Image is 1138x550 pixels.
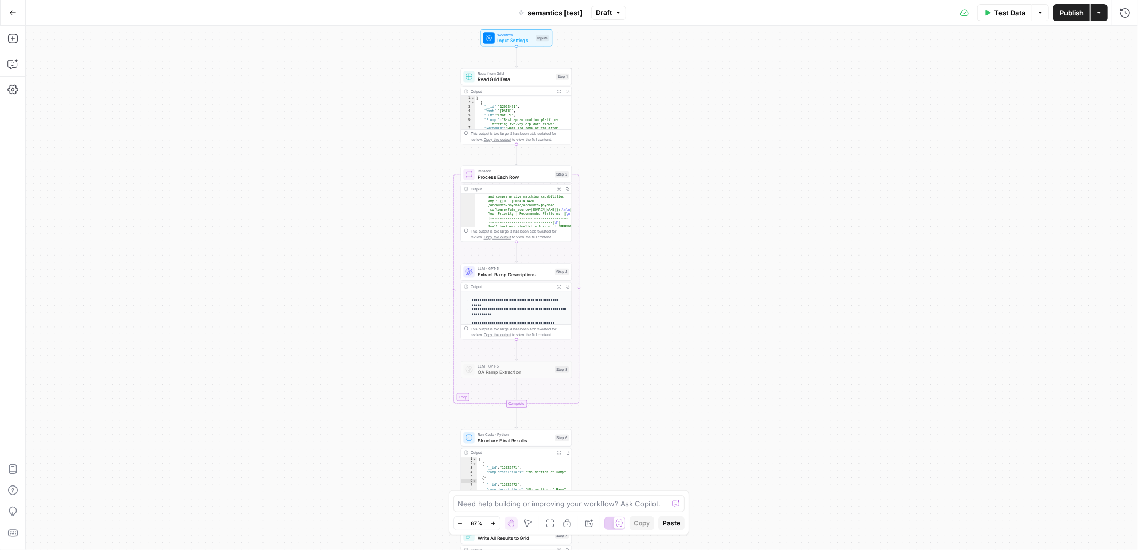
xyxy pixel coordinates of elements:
[555,171,569,178] div: Step 2
[555,269,569,275] div: Step 4
[461,166,572,242] div: LoopIterationProcess Each RowStep 2Output invoice handling, AI-driven automation, and comprehensi...
[473,457,476,461] span: Toggle code folding, rows 1 through 30
[473,479,476,483] span: Toggle code folding, rows 6 through 9
[484,138,511,142] span: Copy the output
[478,432,552,437] span: Run Code · Python
[461,100,475,105] div: 2
[484,235,511,240] span: Copy the output
[630,516,654,530] button: Copy
[461,29,572,46] div: WorkflowInput SettingsInputs
[461,68,572,145] div: Read from GridRead Grid DataStep 1Output[ { "__id":"12022471", "Week":"[DATE]", "LLM":"ChatGPT", ...
[1053,4,1090,21] button: Publish
[528,7,583,18] span: semantics [test]
[536,35,549,41] div: Inputs
[461,400,572,408] div: Complete
[478,363,552,369] span: LLM · GPT-5
[461,429,572,506] div: Run Code · PythonStructure Final ResultsStep 6Output[ { "__id":"12022471", "ramp_descriptions":"*...
[478,173,552,180] span: Process Each Row
[977,4,1032,21] button: Test Data
[471,284,552,290] div: Output
[478,76,553,83] span: Read Grid Data
[461,109,475,113] div: 4
[515,242,518,262] g: Edge from step_2 to step_4
[478,535,552,541] span: Write All Results to Grid
[471,96,475,100] span: Toggle code folding, rows 1 through 9
[555,435,569,441] div: Step 6
[515,46,518,67] g: Edge from start to step_1
[478,369,552,376] span: QA Ramp Extraction
[461,457,477,461] div: 1
[555,532,569,539] div: Step 7
[596,8,612,18] span: Draft
[461,466,477,470] div: 3
[461,461,477,466] div: 2
[471,228,569,240] div: This output is too large & has been abbreviated for review. to view the full content.
[471,100,475,105] span: Toggle code folding, rows 2 through 8
[478,437,552,444] span: Structure Final Results
[471,326,569,338] div: This output is too large & has been abbreviated for review. to view the full content.
[591,6,626,20] button: Draft
[506,400,527,408] div: Complete
[461,361,572,378] div: LLM · GPT-5QA Ramp ExtractionStep 8
[555,366,569,373] div: Step 8
[471,89,552,94] div: Output
[471,450,552,456] div: Output
[484,333,511,337] span: Copy the output
[461,118,475,126] div: 6
[658,516,685,530] button: Paste
[461,488,477,492] div: 8
[478,70,553,76] span: Read from Grid
[634,519,650,528] span: Copy
[478,271,552,278] span: Extract Ramp Descriptions
[663,519,680,528] span: Paste
[471,519,483,528] span: 67%
[461,470,477,474] div: 4
[461,105,475,109] div: 3
[497,37,533,44] span: Input Settings
[994,7,1025,18] span: Test Data
[515,408,518,428] g: Edge from step_2-iteration-end to step_6
[512,4,589,21] button: semantics [test]
[478,168,552,174] span: Iteration
[461,474,477,479] div: 5
[515,340,518,361] g: Edge from step_4 to step_8
[478,266,552,272] span: LLM · GPT-5
[461,113,475,117] div: 5
[497,32,533,38] span: Workflow
[473,461,476,466] span: Toggle code folding, rows 2 through 5
[515,144,518,165] g: Edge from step_1 to step_2
[471,131,569,142] div: This output is too large & has been abbreviated for review. to view the full content.
[461,479,477,483] div: 6
[1060,7,1084,18] span: Publish
[461,96,475,100] div: 1
[556,74,569,80] div: Step 1
[471,186,552,192] div: Output
[461,483,477,488] div: 7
